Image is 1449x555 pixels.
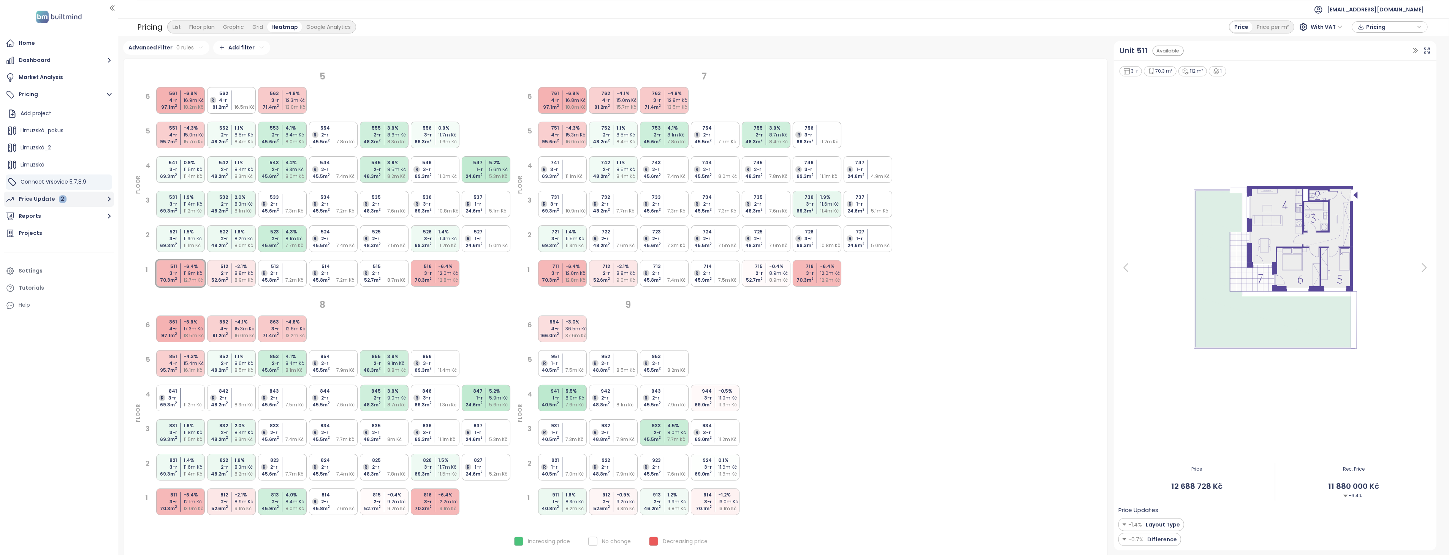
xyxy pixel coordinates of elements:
[638,104,661,111] div: 71.4 m
[277,138,279,143] sup: 2
[689,132,712,138] div: 2-r
[213,41,270,55] div: Add filter
[307,159,330,166] div: 544
[177,43,194,52] span: 0 rules
[358,173,381,180] div: 48.3 m
[689,138,712,145] div: 45.5 m
[312,132,318,138] div: R
[234,194,257,201] div: 2.0 %
[4,192,114,207] button: Price Update 2
[277,173,279,177] sup: 2
[21,178,86,186] span: Connect Vršovice 5,7,8,9
[745,166,751,173] div: R
[795,166,802,173] div: R
[4,70,114,85] a: Market Analysis
[155,166,177,173] div: 3-r
[694,132,700,138] div: R
[19,283,44,293] div: Tutorials
[257,132,279,138] div: 2-r
[588,166,610,173] div: 2-r
[1366,21,1415,33] span: Pricing
[59,195,67,203] div: 2
[1311,21,1343,33] span: With VAT
[791,125,814,132] div: 756
[206,138,228,145] div: 48.2 m
[226,138,228,143] sup: 2
[438,125,461,132] div: 0.9 %
[184,132,206,138] div: 15.0m Kč
[257,138,279,145] div: 45.6 m
[659,103,661,108] sup: 2
[285,125,308,132] div: 4.1 %
[6,140,112,155] div: Limuzská_2
[234,125,257,132] div: 1.1 %
[1185,182,1366,353] img: Floor plan
[4,281,114,296] a: Tutorials
[285,90,308,97] div: -4.8 %
[616,90,639,97] div: -4.1 %
[1153,46,1184,56] div: Available
[689,194,712,201] div: 734
[760,138,763,143] sup: 2
[378,138,381,143] sup: 2
[6,174,112,190] div: Connect Vršovice 5,7,8,9
[667,138,690,145] div: 7.8m Kč
[234,104,257,111] div: 16.5m Kč
[336,138,359,145] div: 7.8m Kč
[409,138,432,145] div: 69.3 m
[4,36,114,51] a: Home
[489,159,512,166] div: 5.2 %
[206,132,228,138] div: 2-r
[155,194,177,201] div: 531
[184,173,206,180] div: 11.4m Kč
[537,194,559,201] div: 731
[1178,66,1207,76] div: 112 m²
[219,22,248,32] div: Graphic
[277,103,279,108] sup: 2
[1209,66,1226,76] div: 1
[168,22,185,32] div: List
[234,166,257,173] div: 8.4m Kč
[516,69,893,84] div: 7
[6,157,112,173] div: Limuzská
[257,104,279,111] div: 71.4 m
[689,166,712,173] div: 2-r
[795,132,802,138] div: R
[184,166,206,173] div: 11.5m Kč
[155,138,177,145] div: 95.7 m
[4,87,114,102] button: Pricing
[588,90,610,97] div: 762
[267,22,302,32] div: Heatmap
[146,195,150,213] div: 3
[608,138,610,143] sup: 2
[537,159,559,166] div: 741
[667,125,690,132] div: 4.1 %
[429,138,432,143] sup: 2
[638,138,661,145] div: 45.6 m
[689,159,712,166] div: 744
[307,132,330,138] div: 2-r
[740,194,763,201] div: 735
[537,132,559,138] div: 4-r
[842,166,865,173] div: 1-r
[328,173,330,177] sup: 2
[528,160,532,179] div: 4
[285,159,308,166] div: 4.2 %
[206,90,228,97] div: 562
[616,138,639,145] div: 8.4m Kč
[638,132,661,138] div: 2-r
[588,104,610,111] div: 91.2 m
[694,166,700,173] div: R
[667,104,690,111] div: 13.5m Kč
[328,138,330,143] sup: 2
[709,138,712,143] sup: 2
[528,126,532,144] div: 5
[210,97,216,103] div: R
[358,125,381,132] div: 555
[588,194,610,201] div: 732
[791,166,814,173] div: 3-r
[4,263,114,279] a: Settings
[769,125,792,132] div: 3.9 %
[257,125,279,132] div: 553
